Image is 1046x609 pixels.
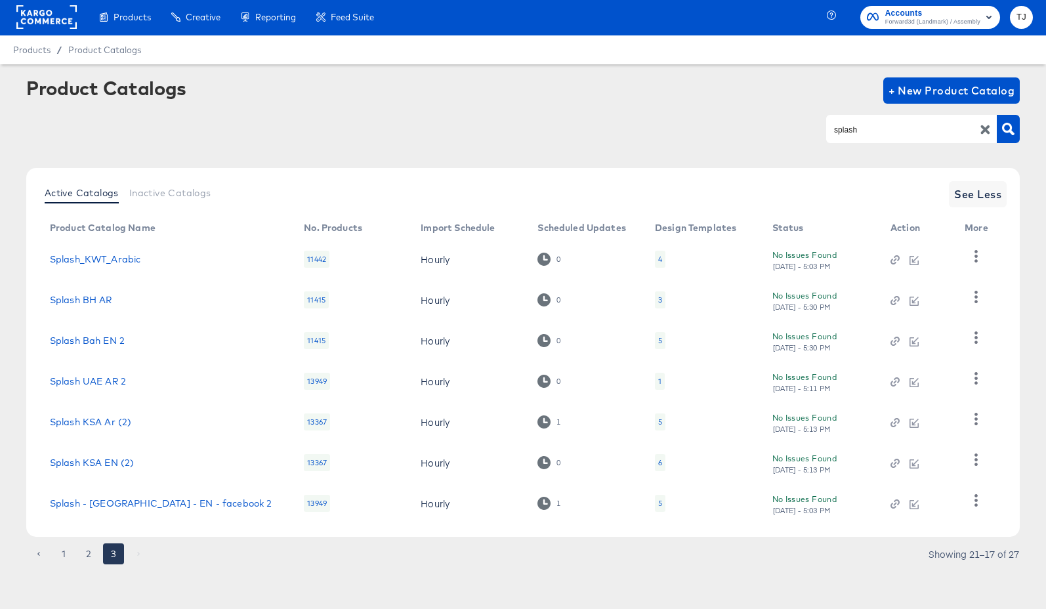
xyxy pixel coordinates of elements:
div: 0 [537,293,560,306]
div: 5 [655,495,665,512]
td: Hourly [410,320,527,361]
div: 13367 [304,454,330,471]
div: 0 [537,334,560,346]
button: + New Product Catalog [883,77,1020,104]
div: 1 [658,376,661,387]
span: Reporting [255,12,296,22]
span: Creative [186,12,220,22]
span: See Less [954,185,1001,203]
a: Splash Bah EN 2 [50,335,125,346]
td: Hourly [410,280,527,320]
div: 0 [556,255,561,264]
a: Splash KSA EN (2) [50,457,135,468]
td: Hourly [410,442,527,483]
div: 11415 [304,291,329,308]
div: 13367 [304,413,330,430]
nav: pagination navigation [26,543,151,564]
div: 1 [537,497,560,509]
div: 11442 [304,251,329,268]
div: 0 [556,377,561,386]
div: 3 [655,291,665,308]
th: Status [762,218,880,239]
a: Splash - [GEOGRAPHIC_DATA] - EN - facebook 2 [50,498,272,509]
div: 1 [556,499,561,508]
div: No. Products [304,222,362,233]
span: TJ [1015,10,1028,25]
td: Hourly [410,483,527,524]
th: Action [880,218,954,239]
button: TJ [1010,6,1033,29]
span: Products [13,45,51,55]
div: 1 [556,417,561,427]
th: More [954,218,1004,239]
div: 4 [658,254,662,264]
div: 0 [556,458,561,467]
div: 13949 [304,495,330,512]
div: Scheduled Updates [537,222,626,233]
div: 1 [537,415,560,428]
span: / [51,45,68,55]
div: 5 [655,413,665,430]
div: Design Templates [655,222,736,233]
input: Search Product Catalogs [831,122,971,137]
button: Go to previous page [28,543,49,564]
div: 5 [658,417,662,427]
td: Hourly [410,239,527,280]
span: Forward3d (Landmark) / Assembly [885,17,980,28]
a: Splash KSA Ar (2) [50,417,132,427]
div: 4 [655,251,665,268]
span: Feed Suite [331,12,374,22]
button: Go to page 2 [78,543,99,564]
a: Splash_KWT_Arabic [50,254,141,264]
a: Splash UAE AR 2 [50,376,126,387]
div: 0 [556,336,561,345]
button: page 3 [103,543,124,564]
div: 0 [537,253,560,265]
td: Hourly [410,361,527,402]
a: Product Catalogs [68,45,141,55]
div: 0 [556,295,561,304]
button: See Less [949,181,1007,207]
span: Products [114,12,151,22]
button: AccountsForward3d (Landmark) / Assembly [860,6,1000,29]
div: 13949 [304,373,330,390]
div: Product Catalog Name [50,222,156,233]
div: 0 [537,375,560,387]
div: 5 [658,335,662,346]
a: Splash BH AR [50,295,112,305]
td: Hourly [410,402,527,442]
div: 3 [658,295,662,305]
div: Product Catalogs [26,77,186,98]
div: 0 [537,456,560,469]
span: Active Catalogs [45,188,119,198]
div: 5 [658,498,662,509]
div: Showing 21–17 of 27 [928,549,1020,558]
div: 11415 [304,332,329,349]
div: 6 [658,457,662,468]
span: + New Product Catalog [889,81,1015,100]
span: Inactive Catalogs [129,188,211,198]
span: Accounts [885,7,980,20]
div: 5 [655,332,665,349]
div: 6 [655,454,665,471]
div: 1 [655,373,665,390]
button: Go to page 1 [53,543,74,564]
div: Import Schedule [421,222,495,233]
